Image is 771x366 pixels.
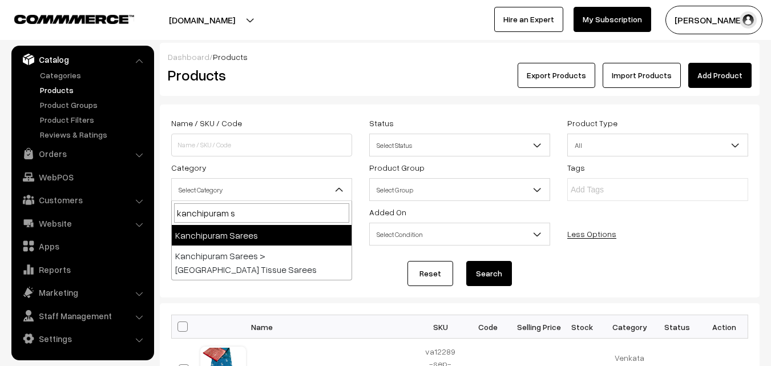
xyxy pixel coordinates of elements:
[172,180,352,200] span: Select Category
[567,134,748,156] span: All
[14,328,150,349] a: Settings
[14,15,134,23] img: COMMMERCE
[369,162,425,174] label: Product Group
[559,315,606,339] th: Stock
[14,190,150,210] a: Customers
[688,63,752,88] a: Add Product
[567,117,617,129] label: Product Type
[14,11,114,25] a: COMMMERCE
[171,134,352,156] input: Name / SKU / Code
[14,49,150,70] a: Catalog
[701,315,748,339] th: Action
[567,229,616,239] a: Less Options
[213,52,248,62] span: Products
[14,213,150,234] a: Website
[172,225,352,246] li: Kanchipuram Sarees
[494,7,563,32] a: Hire an Expert
[14,282,150,303] a: Marketing
[37,84,150,96] a: Products
[37,99,150,111] a: Product Groups
[518,63,595,88] button: Export Products
[571,184,671,196] input: Add Tags
[168,52,209,62] a: Dashboard
[567,162,585,174] label: Tags
[37,114,150,126] a: Product Filters
[407,261,453,286] a: Reset
[246,315,417,339] th: Name
[37,69,150,81] a: Categories
[653,315,701,339] th: Status
[171,178,352,201] span: Select Category
[603,63,681,88] a: Import Products
[129,6,275,34] button: [DOMAIN_NAME]
[740,11,757,29] img: user
[369,223,550,246] span: Select Condition
[168,66,351,84] h2: Products
[606,315,653,339] th: Category
[171,162,207,174] label: Category
[370,224,550,244] span: Select Condition
[464,315,511,339] th: Code
[369,178,550,201] span: Select Group
[370,135,550,155] span: Select Status
[168,51,752,63] div: /
[574,7,651,32] a: My Subscription
[665,6,762,34] button: [PERSON_NAME]
[37,128,150,140] a: Reviews & Ratings
[511,315,559,339] th: Selling Price
[14,305,150,326] a: Staff Management
[568,135,748,155] span: All
[172,246,352,280] li: Kanchipuram Sarees > [GEOGRAPHIC_DATA] Tissue Sarees
[171,117,242,129] label: Name / SKU / Code
[14,236,150,256] a: Apps
[370,180,550,200] span: Select Group
[466,261,512,286] button: Search
[369,117,394,129] label: Status
[14,143,150,164] a: Orders
[369,206,406,218] label: Added On
[369,134,550,156] span: Select Status
[14,167,150,187] a: WebPOS
[14,259,150,280] a: Reports
[417,315,465,339] th: SKU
